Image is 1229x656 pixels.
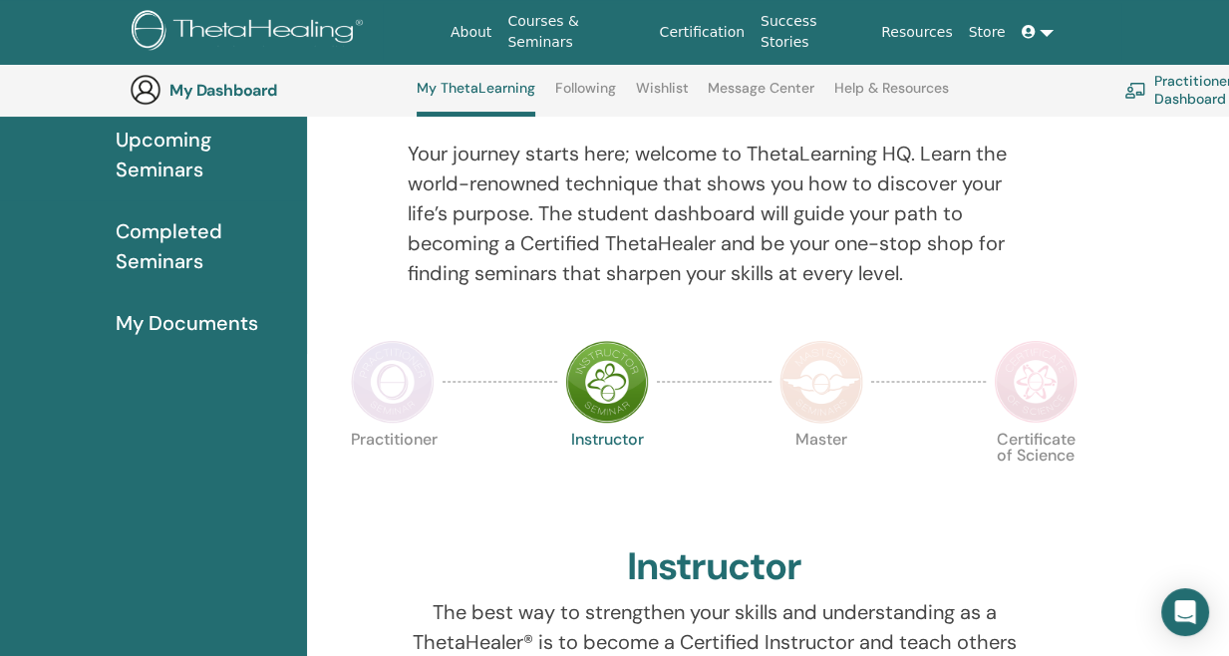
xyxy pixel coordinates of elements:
[652,14,753,51] a: Certification
[708,80,814,112] a: Message Center
[834,80,949,112] a: Help & Resources
[443,14,499,51] a: About
[499,3,651,61] a: Courses & Seminars
[779,340,863,424] img: Master
[994,432,1077,515] p: Certificate of Science
[1161,588,1209,636] div: Open Intercom Messenger
[636,80,689,112] a: Wishlist
[627,544,801,590] h2: Instructor
[555,80,616,112] a: Following
[873,14,961,51] a: Resources
[130,74,161,106] img: generic-user-icon.jpg
[417,80,535,117] a: My ThetaLearning
[1124,82,1146,98] img: chalkboard-teacher.svg
[169,81,369,100] h3: My Dashboard
[994,340,1077,424] img: Certificate of Science
[565,432,649,515] p: Instructor
[351,432,435,515] p: Practitioner
[753,3,873,61] a: Success Stories
[116,308,258,338] span: My Documents
[116,125,291,184] span: Upcoming Seminars
[408,139,1022,288] p: Your journey starts here; welcome to ThetaLearning HQ. Learn the world-renowned technique that sh...
[565,340,649,424] img: Instructor
[351,340,435,424] img: Practitioner
[779,432,863,515] p: Master
[116,216,291,276] span: Completed Seminars
[961,14,1014,51] a: Store
[132,10,370,55] img: logo.png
